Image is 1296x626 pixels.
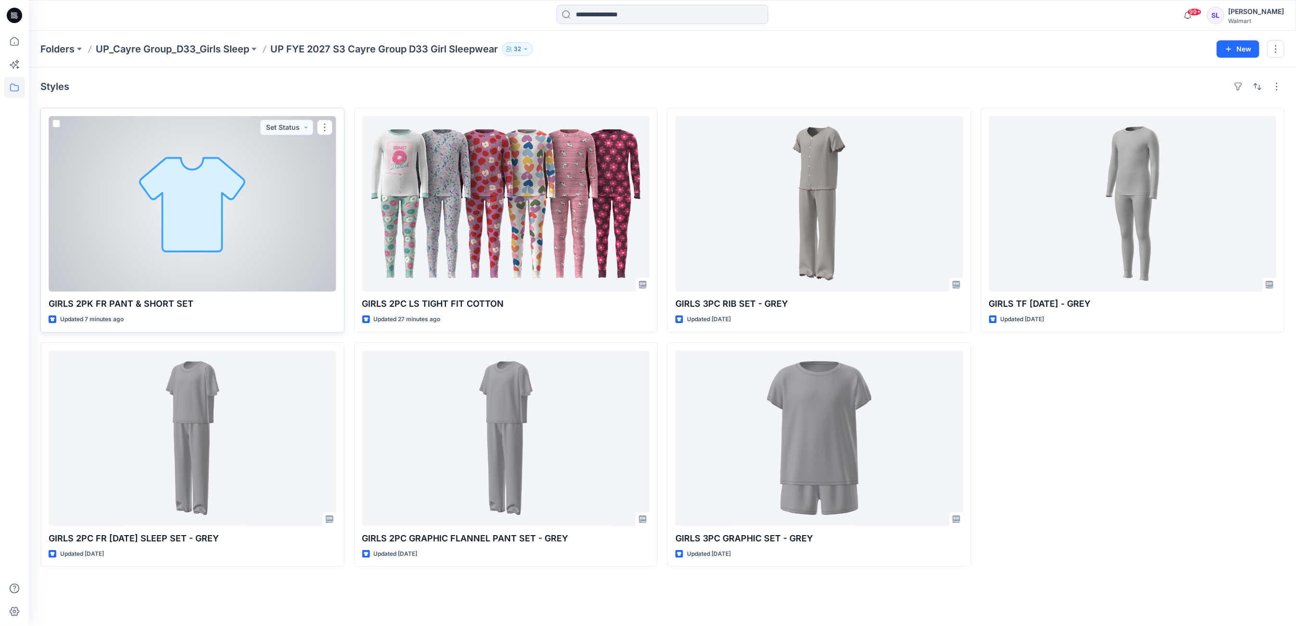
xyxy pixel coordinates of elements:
[502,42,533,56] button: 32
[60,549,104,559] p: Updated [DATE]
[1228,6,1284,17] div: [PERSON_NAME]
[989,297,1277,311] p: GIRLS TF [DATE] - GREY
[675,532,963,545] p: GIRLS 3PC GRAPHIC SET - GREY
[40,42,75,56] a: Folders
[1207,7,1224,24] div: SL
[989,116,1277,291] a: GIRLS TF HALLOWEEN - GREY
[49,116,336,291] a: GIRLS 2PK FR PANT & SHORT SET
[675,116,963,291] a: GIRLS 3PC RIB SET - GREY
[49,351,336,526] a: GIRLS 2PC FR HALLOWEEN SLEEP SET - GREY
[1187,8,1202,16] span: 99+
[675,297,963,311] p: GIRLS 3PC RIB SET - GREY
[362,532,650,545] p: GIRLS 2PC GRAPHIC FLANNEL PANT SET - GREY
[362,351,650,526] a: GIRLS 2PC GRAPHIC FLANNEL PANT SET - GREY
[362,297,650,311] p: GIRLS 2PC LS TIGHT FIT COTTON
[374,314,441,325] p: Updated 27 minutes ago
[270,42,498,56] p: UP FYE 2027 S3 Cayre Group D33 Girl Sleepwear
[362,116,650,291] a: GIRLS 2PC LS TIGHT FIT COTTON
[1217,40,1259,58] button: New
[60,314,124,325] p: Updated 7 minutes ago
[687,314,731,325] p: Updated [DATE]
[49,297,336,311] p: GIRLS 2PK FR PANT & SHORT SET
[374,549,418,559] p: Updated [DATE]
[514,44,521,54] p: 32
[687,549,731,559] p: Updated [DATE]
[1228,17,1284,25] div: Walmart
[49,532,336,545] p: GIRLS 2PC FR [DATE] SLEEP SET - GREY
[675,351,963,526] a: GIRLS 3PC GRAPHIC SET - GREY
[40,81,69,92] h4: Styles
[1001,314,1044,325] p: Updated [DATE]
[96,42,249,56] a: UP_Cayre Group_D33_Girls Sleep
